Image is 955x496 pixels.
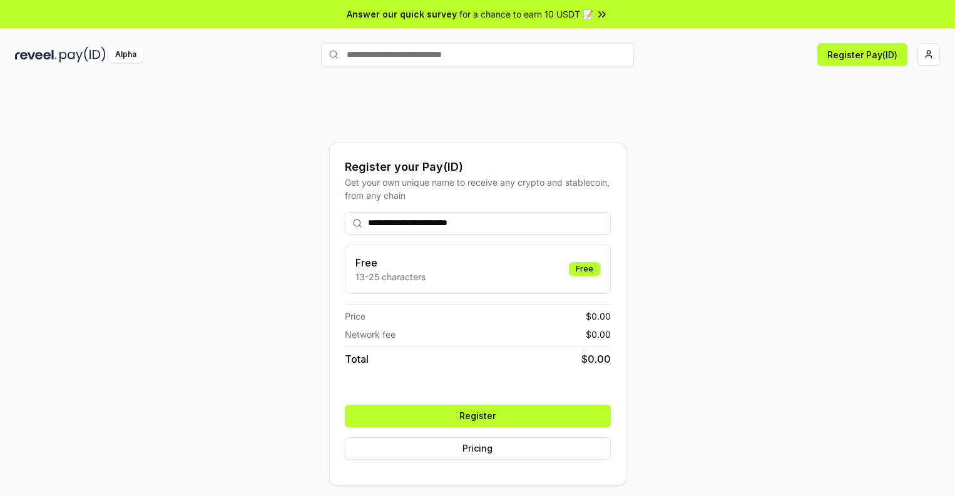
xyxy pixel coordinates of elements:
[15,47,57,63] img: reveel_dark
[355,270,426,283] p: 13-25 characters
[345,310,365,323] span: Price
[345,328,396,341] span: Network fee
[817,43,907,66] button: Register Pay(ID)
[345,352,369,367] span: Total
[345,158,611,176] div: Register your Pay(ID)
[347,8,457,21] span: Answer our quick survey
[345,405,611,427] button: Register
[108,47,143,63] div: Alpha
[459,8,593,21] span: for a chance to earn 10 USDT 📝
[569,262,600,276] div: Free
[355,255,426,270] h3: Free
[586,310,611,323] span: $ 0.00
[581,352,611,367] span: $ 0.00
[59,47,106,63] img: pay_id
[586,328,611,341] span: $ 0.00
[345,176,611,202] div: Get your own unique name to receive any crypto and stablecoin, from any chain
[345,437,611,460] button: Pricing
